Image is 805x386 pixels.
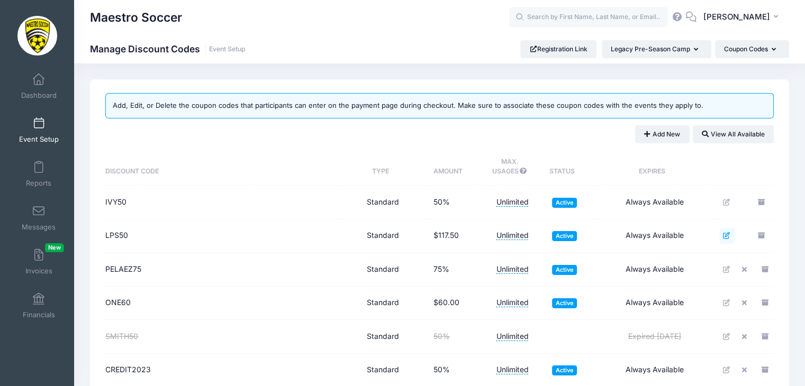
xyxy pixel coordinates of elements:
[496,231,528,240] span: Unlimited
[428,186,491,219] td: 50%
[428,253,491,287] td: 75%
[105,197,126,206] span: IVY50
[595,287,714,320] td: Always Available
[520,40,597,58] a: Registration Link
[338,287,429,320] td: Standard
[496,264,528,274] span: Unlimited
[428,149,491,186] th: Amount
[19,135,59,144] span: Event Setup
[14,287,64,324] a: Financials
[338,320,429,354] td: Standard
[758,295,774,311] a: Archive
[758,362,774,378] a: Archive
[496,332,528,341] span: Unlimited
[509,7,668,28] input: Search by First Name, Last Name, or Email...
[105,93,774,118] div: Add, Edit, or Delete the coupon codes that participants can enter on the payment page during chec...
[338,186,429,219] td: Standard
[496,365,528,374] span: Unlimited
[552,265,577,275] span: Active
[758,328,774,344] a: Archive
[14,68,64,105] a: Dashboard
[22,223,56,232] span: Messages
[552,298,577,308] span: Active
[428,287,491,320] td: $60.00
[697,5,789,30] button: [PERSON_NAME]
[595,253,714,287] td: Always Available
[552,365,577,375] span: Active
[611,45,690,53] span: Legacy Pre-Season Camp
[754,194,770,210] a: Archive
[496,298,528,307] span: Unlimited
[338,253,429,287] td: Standard
[17,16,57,56] img: Maestro Soccer
[45,243,64,252] span: New
[338,149,429,186] th: Type
[14,112,64,149] a: Event Setup
[90,43,246,54] h1: Manage Discount Codes
[14,155,64,192] a: Reports
[338,219,429,253] td: Standard
[26,179,51,188] span: Reports
[105,264,141,273] span: PELAEZ75
[602,40,711,58] button: Legacy Pre-Season Camp
[21,91,57,100] span: Dashboard
[754,228,770,244] a: Archive
[533,149,595,186] th: Status
[105,231,128,240] span: LPS50
[635,125,690,143] button: Add New
[552,198,577,208] span: Active
[428,219,491,253] td: $117.50
[595,186,714,219] td: Always Available
[23,310,55,319] span: Financials
[14,243,64,280] a: InvoicesNew
[693,125,774,143] button: View All Available
[552,231,577,241] span: Active
[14,199,64,236] a: Messages
[595,320,714,354] td: Expired [DATE]
[428,320,491,354] td: 50%
[90,5,182,30] h1: Maestro Soccer
[25,266,52,275] span: Invoices
[105,149,337,186] th: Discount Code
[209,45,246,53] a: Event Setup
[595,149,714,186] th: Expires
[105,332,138,341] span: SMITH50
[595,219,714,253] td: Always Available
[105,365,151,374] span: CREDIT2023
[715,40,789,58] button: Coupon Codes
[703,11,770,23] span: [PERSON_NAME]
[758,261,774,277] a: Archive
[496,197,528,207] span: Unlimited
[105,298,131,307] span: ONE60
[491,149,534,186] th: Max. Usages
